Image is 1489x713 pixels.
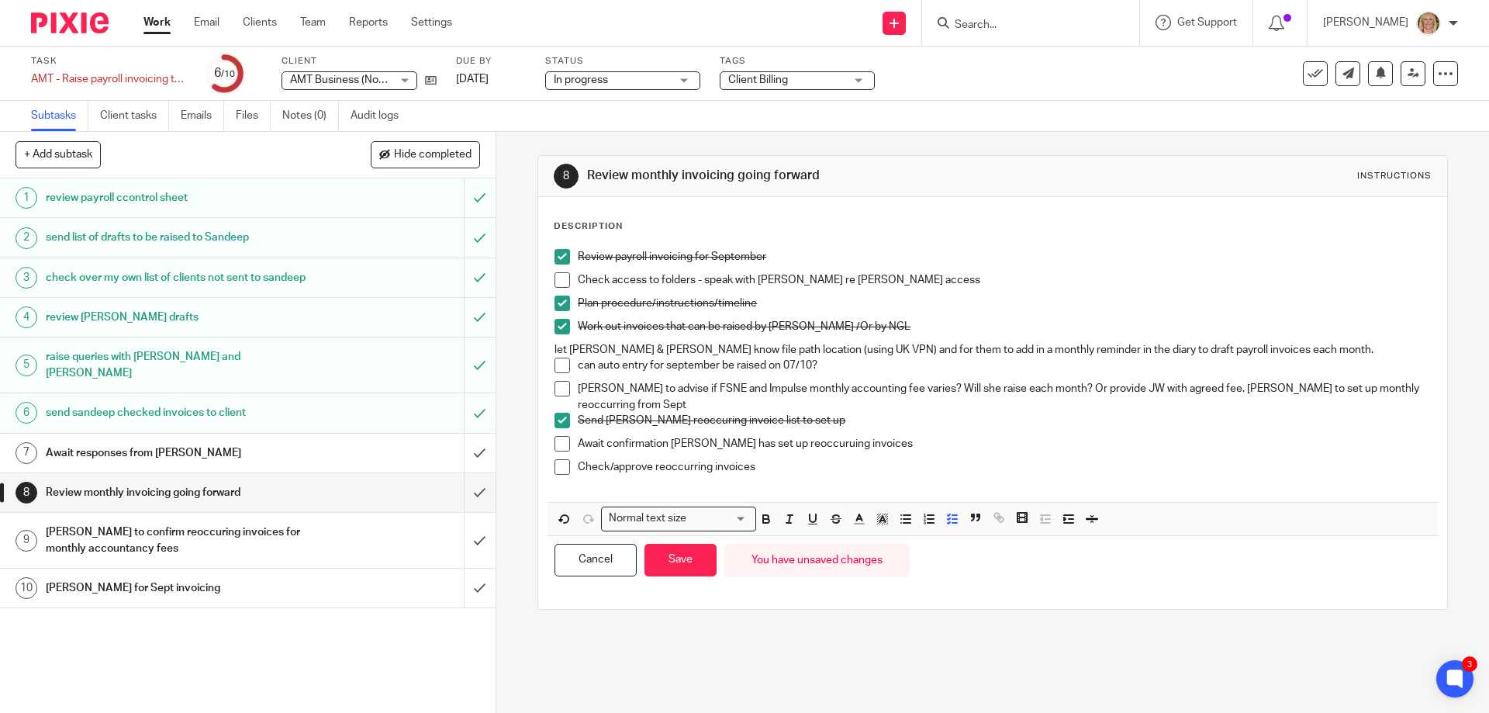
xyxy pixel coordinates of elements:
[578,413,1430,428] p: Send [PERSON_NAME] reoccuring invoice list to set up
[545,55,700,67] label: Status
[46,226,314,249] h1: send list of drafts to be raised to Sandeep
[349,15,388,30] a: Reports
[100,101,169,131] a: Client tasks
[282,55,437,67] label: Client
[243,15,277,30] a: Clients
[181,101,224,131] a: Emails
[31,71,186,87] div: AMT - Raise payroll invoicing to clients
[46,186,314,209] h1: review payroll ccontrol sheet
[578,296,1430,311] p: Plan procedure/instructions/timeline
[300,15,326,30] a: Team
[578,249,1430,265] p: Review payroll invoicing for September
[1462,656,1477,672] div: 3
[46,481,314,504] h1: Review monthly invoicing going forward
[351,101,410,131] a: Audit logs
[578,459,1430,475] p: Check/approve reoccurring invoices
[554,342,1430,358] p: let [PERSON_NAME] & [PERSON_NAME] know file path location (using UK VPN) and for them to add in a...
[394,149,472,161] span: Hide completed
[31,101,88,131] a: Subtasks
[16,402,37,424] div: 6
[290,74,468,85] span: AMT Business (Northumbria) Limited
[554,544,637,577] button: Cancel
[578,381,1430,413] p: [PERSON_NAME] to advise if FSNE and Impulse monthly accounting fee varies? Will she raise each mo...
[282,101,339,131] a: Notes (0)
[1416,11,1441,36] img: JW%20photo.JPG
[46,521,314,560] h1: [PERSON_NAME] to confirm reoccuring invoices for monthly accountancy fees
[236,101,271,131] a: Files
[16,227,37,249] div: 2
[605,511,689,527] span: Normal text size
[31,12,109,33] img: Pixie
[16,442,37,464] div: 7
[16,577,37,599] div: 10
[1357,170,1432,182] div: Instructions
[371,141,480,168] button: Hide completed
[194,15,219,30] a: Email
[578,436,1430,452] p: Await confirmation [PERSON_NAME] has set up reoccuruing invoices
[554,164,579,189] div: 8
[587,168,1026,184] h1: Review monthly invoicing going forward
[728,74,788,85] span: Client Billing
[16,530,37,552] div: 9
[578,319,1430,334] p: Work out invoices that can be raised by [PERSON_NAME] /Or by NGL
[691,511,747,527] input: Search for option
[16,267,37,289] div: 3
[46,306,314,329] h1: review [PERSON_NAME] drafts
[411,15,452,30] a: Settings
[46,576,314,600] h1: [PERSON_NAME] for Sept invoicing
[456,55,526,67] label: Due by
[16,141,101,168] button: + Add subtask
[221,70,235,78] small: /10
[46,441,314,465] h1: Await responses from [PERSON_NAME]
[953,19,1093,33] input: Search
[31,55,186,67] label: Task
[456,74,489,85] span: [DATE]
[644,544,717,577] button: Save
[16,187,37,209] div: 1
[724,544,910,577] div: You have unsaved changes
[578,272,1430,288] p: Check access to folders - speak with [PERSON_NAME] re [PERSON_NAME] access
[16,306,37,328] div: 4
[554,220,623,233] p: Description
[16,355,37,376] div: 5
[46,266,314,289] h1: check over my own list of clients not sent to sandeep
[601,507,756,531] div: Search for option
[16,482,37,504] div: 8
[578,358,1430,373] p: can auto entry for september be raised on 07/10?
[1177,17,1237,28] span: Get Support
[554,74,608,85] span: In progress
[143,15,171,30] a: Work
[46,345,314,385] h1: raise queries with [PERSON_NAME] and [PERSON_NAME]
[1323,15,1408,30] p: [PERSON_NAME]
[720,55,875,67] label: Tags
[214,64,235,82] div: 6
[46,401,314,424] h1: send sandeep checked invoices to client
